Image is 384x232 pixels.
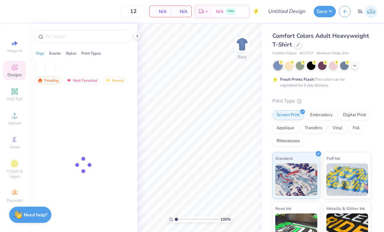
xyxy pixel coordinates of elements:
[8,120,21,126] span: Upload
[272,136,304,146] div: Rhinestones
[280,77,315,82] strong: Fresh Prints Flash:
[220,216,231,222] span: 100 %
[358,8,363,15] span: SL
[37,78,43,83] img: trending.gif
[7,96,22,102] span: Add Text
[63,76,100,84] div: Most Favorited
[10,144,20,150] span: Greek
[121,6,146,17] input: – –
[272,97,371,105] div: Print Type
[7,72,22,77] span: Designs
[272,51,296,56] span: Comfort Colors
[66,50,76,56] div: Styles
[275,163,317,196] img: Standard
[238,54,246,60] div: Back
[365,5,377,18] img: Sonia Lerner
[102,76,127,84] div: Newest
[263,5,310,18] input: Untitled Design
[3,169,26,179] span: Clipart & logos
[328,123,347,133] div: Vinyl
[326,205,365,212] span: Metallic & Glitter Ink
[300,51,313,56] span: # C1717
[306,110,337,120] div: Embroidery
[339,110,370,120] div: Digital Print
[81,50,101,56] div: Print Types
[227,9,234,14] span: FREE
[314,6,336,17] button: Save
[280,76,360,88] div: This color can be expedited for 5 day delivery.
[216,8,224,15] span: N/A
[275,155,293,162] span: Standard
[272,32,369,48] span: Comfort Colors Adult Heavyweight T-Shirt
[36,50,44,56] div: Orgs
[105,78,110,83] img: Newest.gif
[7,48,22,53] span: Image AI
[66,78,72,83] img: most_fav.gif
[349,123,364,133] div: Foil
[300,123,326,133] div: Transfers
[317,51,349,56] span: Minimum Order: 24 +
[236,38,249,51] img: Back
[358,5,377,18] a: SL
[326,155,340,162] span: Puff Ink
[272,110,304,120] div: Screen Print
[24,212,47,218] strong: Need help?
[272,123,298,133] div: Applique
[154,8,167,15] span: N/A
[7,198,22,203] span: Decorate
[174,8,187,15] span: N/A
[49,50,61,56] div: Events
[275,205,291,212] span: Neon Ink
[34,76,62,84] div: Trending
[326,163,368,196] img: Puff Ink
[45,33,128,40] input: Try "Alpha"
